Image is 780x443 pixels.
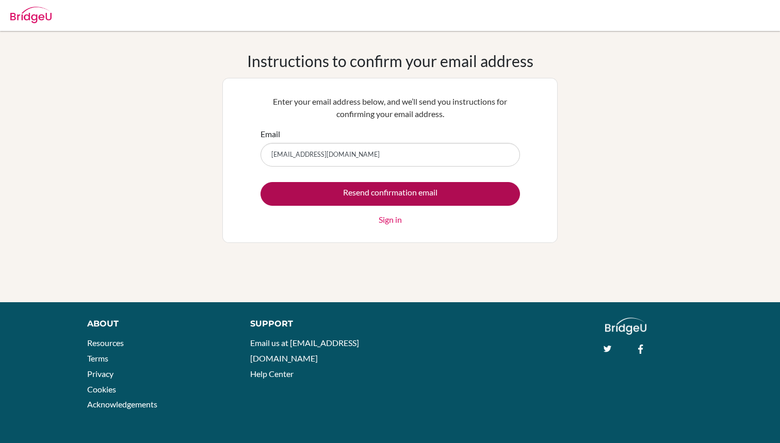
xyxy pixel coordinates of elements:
[87,318,227,330] div: About
[247,52,533,70] h1: Instructions to confirm your email address
[10,7,52,23] img: Bridge-U
[87,338,124,348] a: Resources
[250,318,379,330] div: Support
[250,338,359,363] a: Email us at [EMAIL_ADDRESS][DOMAIN_NAME]
[87,353,108,363] a: Terms
[261,95,520,120] p: Enter your email address below, and we’ll send you instructions for confirming your email address.
[87,384,116,394] a: Cookies
[261,128,280,140] label: Email
[605,318,647,335] img: logo_white@2x-f4f0deed5e89b7ecb1c2cc34c3e3d731f90f0f143d5ea2071677605dd97b5244.png
[87,369,113,379] a: Privacy
[379,214,402,226] a: Sign in
[261,182,520,206] input: Resend confirmation email
[250,369,294,379] a: Help Center
[87,399,157,409] a: Acknowledgements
